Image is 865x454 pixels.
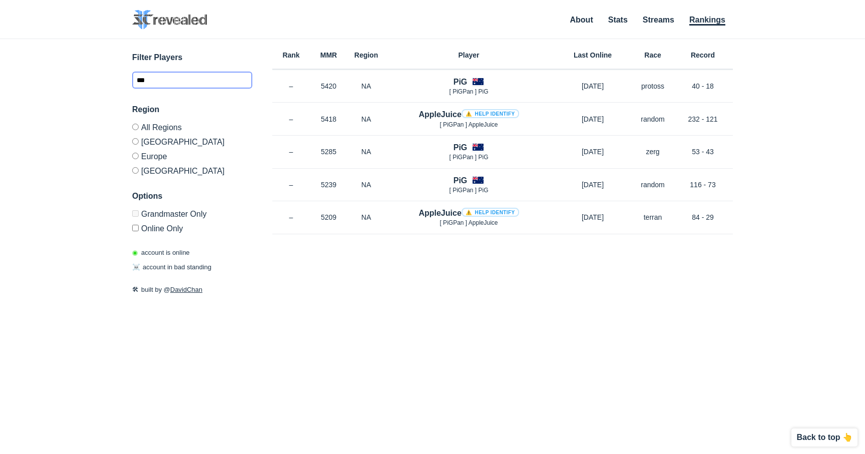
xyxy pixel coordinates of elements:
[310,212,347,222] p: 5209
[418,207,519,219] h4: AppleJuice
[132,104,252,116] h3: Region
[673,52,733,59] h6: Record
[454,175,468,186] h4: PiG
[673,180,733,190] p: 116 - 73
[553,212,633,222] p: [DATE]
[570,16,593,24] a: About
[272,147,310,157] p: –
[462,208,519,217] a: ⚠️ Help identify
[454,76,468,88] h4: PiG
[633,180,673,190] p: random
[132,286,139,293] span: 🛠
[454,142,468,153] h4: PiG
[553,114,633,124] p: [DATE]
[347,81,385,91] p: NA
[132,167,139,174] input: [GEOGRAPHIC_DATA]
[272,114,310,124] p: –
[385,52,553,59] h6: Player
[132,210,252,221] label: Only Show accounts currently in Grandmaster
[310,180,347,190] p: 5239
[673,147,733,157] p: 53 - 43
[449,88,488,95] span: [ PiGPan ] PiG
[347,212,385,222] p: NA
[633,212,673,222] p: terran
[643,16,674,24] a: Streams
[132,124,139,130] input: All Regions
[633,114,673,124] p: random
[673,81,733,91] p: 40 - 18
[132,249,138,256] span: ◉
[132,138,139,145] input: [GEOGRAPHIC_DATA]
[673,114,733,124] p: 232 - 121
[310,114,347,124] p: 5418
[310,147,347,157] p: 5285
[272,180,310,190] p: –
[608,16,628,24] a: Stats
[132,225,139,231] input: Online Only
[132,210,139,217] input: Grandmaster Only
[347,147,385,157] p: NA
[170,286,202,293] a: DavidChan
[132,262,211,272] p: account in bad standing
[633,147,673,157] p: zerg
[462,109,519,118] a: ⚠️ Help identify
[132,285,252,295] p: built by @
[633,81,673,91] p: protoss
[418,109,519,120] h4: AppleJuice
[553,180,633,190] p: [DATE]
[272,52,310,59] h6: Rank
[553,81,633,91] p: [DATE]
[347,114,385,124] p: NA
[132,248,190,258] p: account is online
[673,212,733,222] p: 84 - 29
[689,16,725,26] a: Rankings
[132,221,252,233] label: Only show accounts currently laddering
[132,190,252,202] h3: Options
[310,81,347,91] p: 5420
[449,154,488,161] span: [ PiGPan ] PiG
[132,134,252,149] label: [GEOGRAPHIC_DATA]
[272,212,310,222] p: –
[347,180,385,190] p: NA
[272,81,310,91] p: –
[132,149,252,163] label: Europe
[132,153,139,159] input: Europe
[132,52,252,64] h3: Filter Players
[347,52,385,59] h6: Region
[132,124,252,134] label: All Regions
[440,219,498,226] span: [ PiGPan ] AppleJuice
[633,52,673,59] h6: Race
[132,163,252,175] label: [GEOGRAPHIC_DATA]
[553,147,633,157] p: [DATE]
[310,52,347,59] h6: MMR
[440,121,498,128] span: [ PiGPan ] AppleJuice
[449,187,488,194] span: [ PiGPan ] PiG
[132,263,140,271] span: ☠️
[796,433,852,441] p: Back to top 👆
[553,52,633,59] h6: Last Online
[132,10,207,30] img: SC2 Revealed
